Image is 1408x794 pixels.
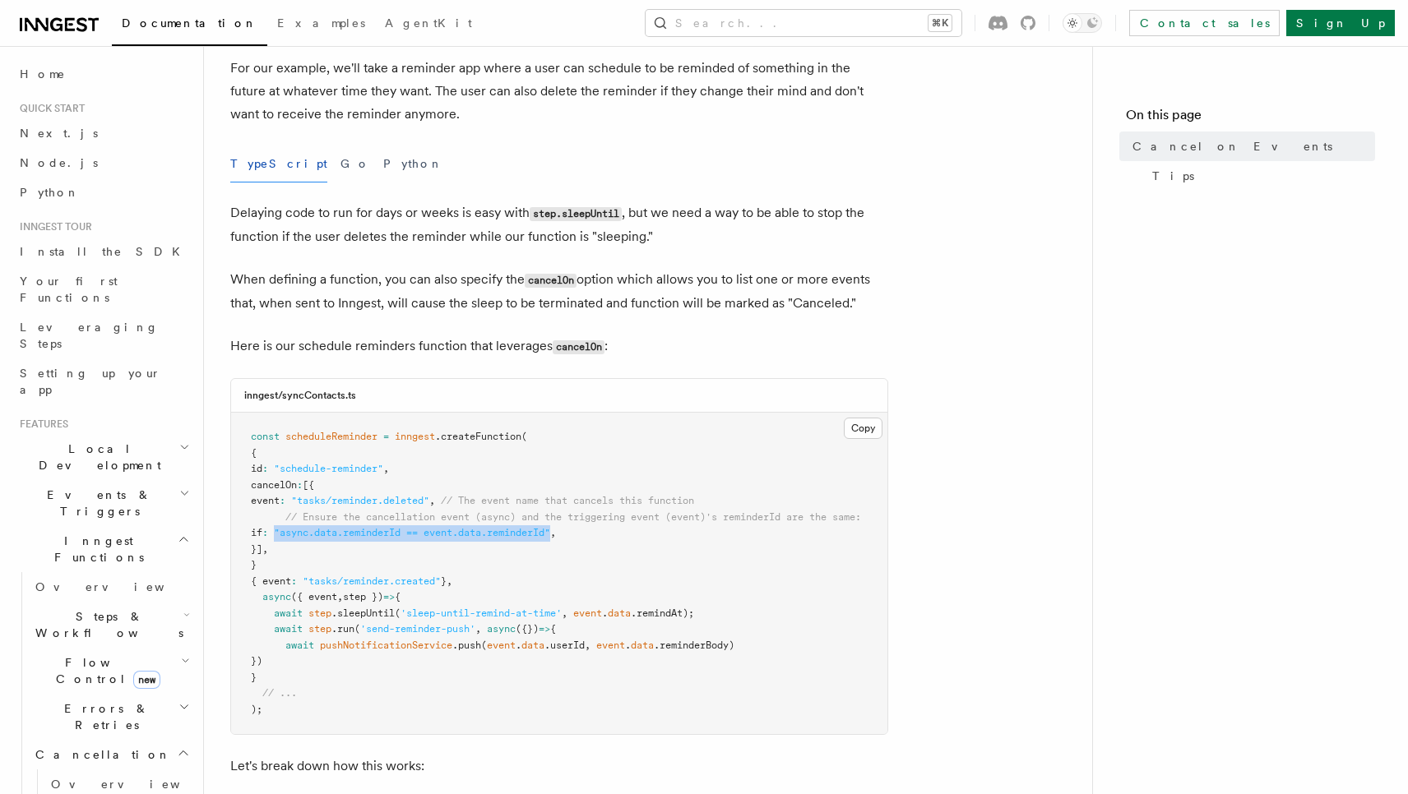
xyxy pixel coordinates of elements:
span: Steps & Workflows [29,608,183,641]
a: Leveraging Steps [13,312,193,358]
kbd: ⌘K [929,15,952,31]
span: , [262,543,268,555]
span: }) [251,655,262,667]
span: id [251,463,262,474]
a: Node.js [13,148,193,178]
span: => [383,591,395,602]
span: if [251,527,262,538]
span: await [285,639,314,651]
span: event [596,639,625,651]
p: When defining a function, you can also specify the option which allows you to list one or more ev... [230,268,888,315]
span: , [337,591,343,602]
span: Setting up your app [20,367,161,396]
span: 'sleep-until-remind-at-time' [401,607,562,619]
span: async [487,623,516,635]
code: cancelOn [553,340,604,354]
span: } [251,672,257,683]
span: step [308,623,331,635]
span: new [133,671,160,689]
code: cancelOn [525,274,577,288]
span: : [280,495,285,506]
a: Install the SDK [13,237,193,266]
span: Cancellation [29,746,171,763]
span: cancelOn [251,479,297,491]
span: Quick start [13,102,85,115]
span: } [251,559,257,570]
span: ( [354,623,360,635]
span: , [447,575,452,587]
span: "tasks/reminder.created" [303,575,441,587]
a: Overview [29,572,193,602]
a: Documentation [112,5,267,46]
h3: inngest/syncContacts.ts [244,389,356,402]
span: const [251,431,280,442]
span: Home [20,66,66,82]
a: Tips [1146,161,1375,191]
span: // Ensure the cancellation event (async) and the triggering event (event)'s reminderId are the same: [285,511,861,523]
span: : [262,527,268,538]
span: ( [395,607,401,619]
span: => [539,623,550,635]
span: await [274,607,303,619]
span: { event [251,575,291,587]
a: Home [13,59,193,89]
a: Python [13,178,193,207]
span: data [608,607,631,619]
p: Delaying code to run for days or weeks is easy with , but we need a way to be able to stop the fu... [230,201,888,248]
span: , [585,639,591,651]
span: Features [13,418,68,431]
span: Overview [51,778,220,791]
span: "async.data.reminderId == event.data.reminderId" [274,527,550,538]
span: Tips [1152,168,1194,184]
button: Toggle dark mode [1063,13,1102,33]
span: = [383,431,389,442]
p: Here is our schedule reminders function that leverages : [230,335,888,358]
button: Python [383,145,443,182]
button: TypeScript [230,145,327,182]
code: step.sleepUntil [530,207,622,221]
span: 'send-reminder-push' [360,623,475,635]
span: ({ event [291,591,337,602]
span: Cancel on Events [1132,138,1332,155]
span: Inngest Functions [13,533,178,565]
span: .createFunction [435,431,521,442]
span: Local Development [13,441,179,473]
span: { [251,447,257,459]
span: : [297,479,303,491]
h4: On this page [1126,105,1375,132]
span: Overview [35,580,205,593]
span: . [516,639,521,651]
button: Flow Controlnew [29,648,193,694]
span: .userId [544,639,585,651]
span: : [262,463,268,474]
button: Cancellation [29,740,193,769]
span: { [550,623,556,635]
span: [{ [303,479,314,491]
span: Node.js [20,156,98,169]
span: Your first Functions [20,275,118,304]
span: await [274,623,303,635]
span: } [441,575,447,587]
span: Next.js [20,127,98,140]
span: . [625,639,631,651]
span: Inngest tour [13,220,92,233]
button: Local Development [13,434,193,480]
a: Next.js [13,118,193,148]
span: step }) [343,591,383,602]
span: ( [521,431,527,442]
span: , [550,527,556,538]
span: Install the SDK [20,245,190,258]
button: Errors & Retries [29,694,193,740]
a: Cancel on Events [1126,132,1375,161]
a: Sign Up [1286,10,1395,36]
span: Flow Control [29,654,181,687]
a: Your first Functions [13,266,193,312]
span: ( [481,639,487,651]
span: // ... [262,687,297,699]
span: step [308,607,331,619]
button: Copy [844,418,882,439]
span: ); [251,704,262,715]
span: { [395,591,401,602]
span: .sleepUntil [331,607,395,619]
span: , [383,463,389,474]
